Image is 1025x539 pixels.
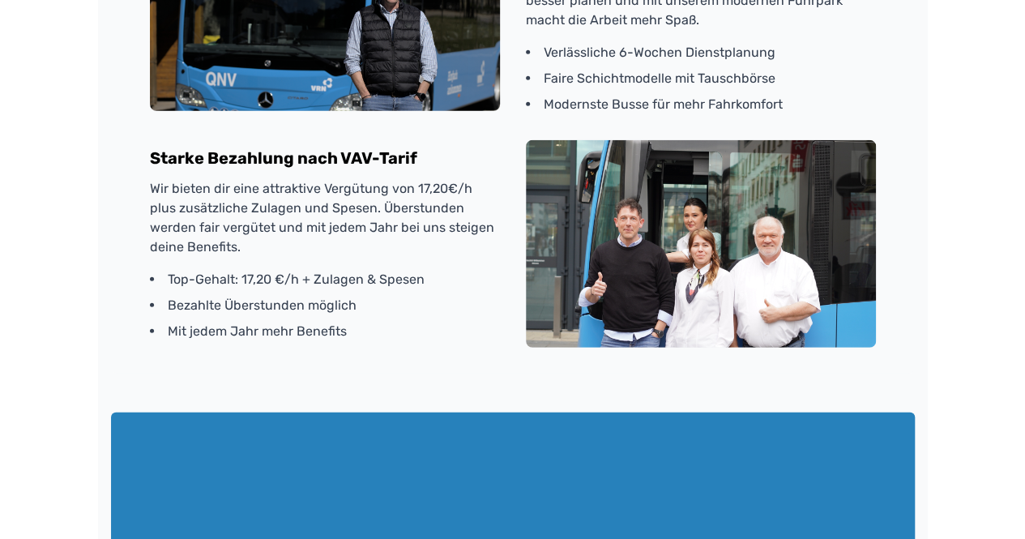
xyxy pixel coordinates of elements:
li: Modernste Busse für mehr Fahrkomfort [526,95,876,114]
li: Bezahlte Überstunden möglich [150,296,500,315]
h3: Starke Bezahlung nach VAV-Tarif [150,147,500,169]
li: Top-Gehalt: 17,20 €/h + Zulagen & Spesen [150,270,500,289]
li: Faire Schichtmodelle mit Tauschbörse [526,69,876,88]
li: Verlässliche 6-Wochen Dienstplanung [526,43,876,62]
li: Mit jedem Jahr mehr Benefits [150,322,500,341]
p: Wir bieten dir eine attraktive Vergütung von 17,20€/h plus zusätzliche Zulagen und Spesen. Überst... [150,179,500,257]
